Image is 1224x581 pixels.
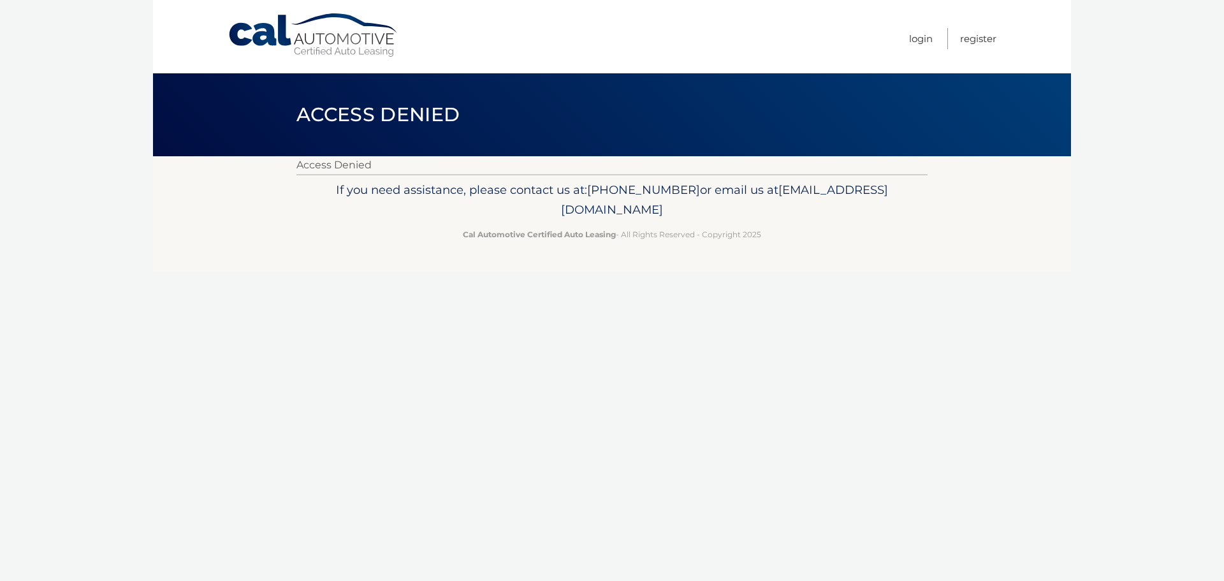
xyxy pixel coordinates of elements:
a: Register [960,28,996,49]
a: Cal Automotive [228,13,400,58]
span: Access Denied [296,103,460,126]
p: - All Rights Reserved - Copyright 2025 [305,228,919,241]
strong: Cal Automotive Certified Auto Leasing [463,230,616,239]
p: Access Denied [296,156,928,174]
p: If you need assistance, please contact us at: or email us at [305,180,919,221]
span: [PHONE_NUMBER] [587,182,700,197]
a: Login [909,28,933,49]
